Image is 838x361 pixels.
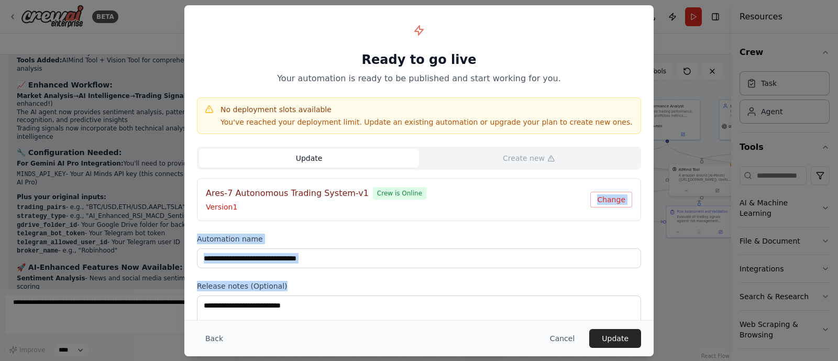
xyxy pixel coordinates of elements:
button: Create new [419,149,639,168]
button: Update [589,329,641,348]
p: Your automation is ready to be published and start working for you. [197,72,641,85]
button: Update [199,149,419,168]
p: You've reached your deployment limit. Update an existing automation or upgrade your plan to creat... [220,117,633,127]
h4: No deployment slots available [220,104,633,115]
span: Crew is Online [373,187,426,200]
label: Release notes (Optional) [197,281,641,291]
button: Cancel [542,329,583,348]
p: Version 1 [206,202,590,212]
h4: Ares-7 Autonomous Trading System-v1 [206,187,369,200]
h1: Ready to go live [197,51,641,68]
button: Back [197,329,231,348]
button: Change [590,192,632,207]
label: Automation name [197,234,641,244]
